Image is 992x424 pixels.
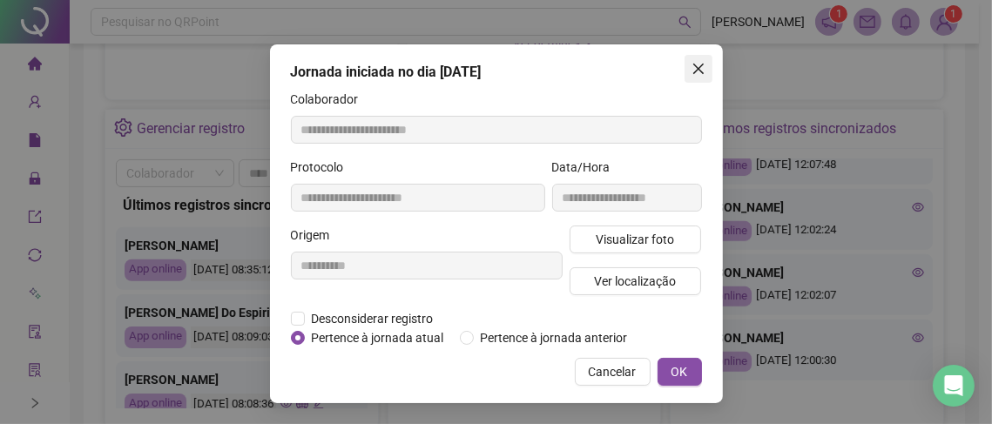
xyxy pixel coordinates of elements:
[474,328,635,347] span: Pertence à jornada anterior
[692,62,705,76] span: close
[552,158,622,177] label: Data/Hora
[291,158,355,177] label: Protocolo
[291,62,702,83] div: Jornada iniciada no dia [DATE]
[594,272,676,291] span: Ver localização
[658,358,702,386] button: OK
[589,362,637,381] span: Cancelar
[291,225,341,245] label: Origem
[596,230,674,249] span: Visualizar foto
[685,55,712,83] button: Close
[575,358,651,386] button: Cancelar
[570,225,702,253] button: Visualizar foto
[305,309,441,328] span: Desconsiderar registro
[305,328,451,347] span: Pertence à jornada atual
[291,90,370,109] label: Colaborador
[671,362,688,381] span: OK
[933,365,975,407] div: Open Intercom Messenger
[570,267,702,295] button: Ver localização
